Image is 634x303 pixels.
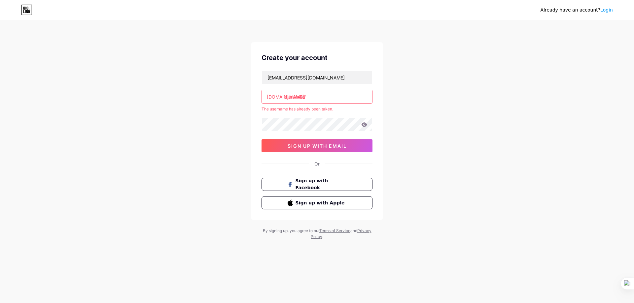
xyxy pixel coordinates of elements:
a: Login [600,7,613,13]
div: Create your account [262,53,372,63]
div: By signing up, you agree to our and . [261,228,373,240]
div: The username has already been taken. [262,106,372,112]
span: Sign up with Facebook [296,177,347,191]
span: Sign up with Apple [296,199,347,206]
input: Email [262,71,372,84]
button: Sign up with Facebook [262,178,372,191]
span: sign up with email [288,143,347,149]
div: Or [314,160,320,167]
button: sign up with email [262,139,372,152]
button: Sign up with Apple [262,196,372,209]
input: username [262,90,372,103]
div: [DOMAIN_NAME]/ [267,93,306,100]
div: Already have an account? [541,7,613,14]
a: Terms of Service [319,228,350,233]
